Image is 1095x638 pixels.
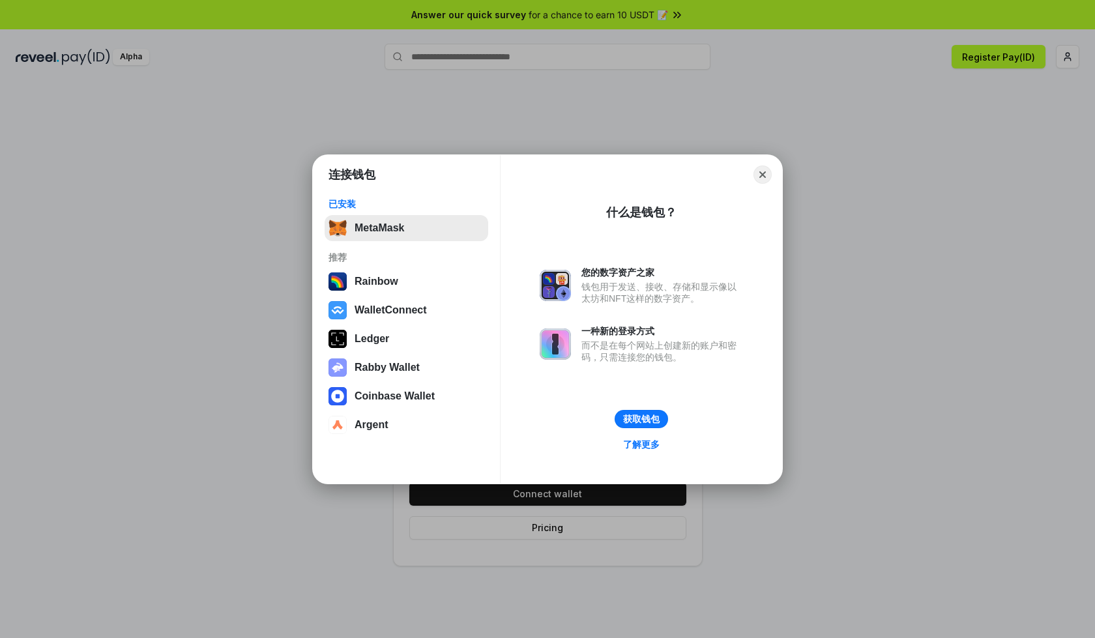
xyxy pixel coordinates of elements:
[325,383,488,409] button: Coinbase Wallet
[623,439,660,450] div: 了解更多
[355,419,388,431] div: Argent
[355,390,435,402] div: Coinbase Wallet
[581,281,743,304] div: 钱包用于发送、接收、存储和显示像以太坊和NFT这样的数字资产。
[325,268,488,295] button: Rainbow
[328,219,347,237] img: svg+xml,%3Csvg%20fill%3D%22none%22%20height%3D%2233%22%20viewBox%3D%220%200%2035%2033%22%20width%...
[325,326,488,352] button: Ledger
[355,333,389,345] div: Ledger
[328,301,347,319] img: svg+xml,%3Csvg%20width%3D%2228%22%20height%3D%2228%22%20viewBox%3D%220%200%2028%2028%22%20fill%3D...
[355,362,420,373] div: Rabby Wallet
[328,272,347,291] img: svg+xml,%3Csvg%20width%3D%22120%22%20height%3D%22120%22%20viewBox%3D%220%200%20120%20120%22%20fil...
[623,413,660,425] div: 获取钱包
[325,297,488,323] button: WalletConnect
[325,355,488,381] button: Rabby Wallet
[581,325,743,337] div: 一种新的登录方式
[328,167,375,182] h1: 连接钱包
[328,198,484,210] div: 已安装
[325,412,488,438] button: Argent
[355,222,404,234] div: MetaMask
[328,330,347,348] img: svg+xml,%3Csvg%20xmlns%3D%22http%3A%2F%2Fwww.w3.org%2F2000%2Fsvg%22%20width%3D%2228%22%20height%3...
[615,410,668,428] button: 获取钱包
[328,387,347,405] img: svg+xml,%3Csvg%20width%3D%2228%22%20height%3D%2228%22%20viewBox%3D%220%200%2028%2028%22%20fill%3D...
[325,215,488,241] button: MetaMask
[753,166,772,184] button: Close
[606,205,677,220] div: 什么是钱包？
[328,358,347,377] img: svg+xml,%3Csvg%20xmlns%3D%22http%3A%2F%2Fwww.w3.org%2F2000%2Fsvg%22%20fill%3D%22none%22%20viewBox...
[328,416,347,434] img: svg+xml,%3Csvg%20width%3D%2228%22%20height%3D%2228%22%20viewBox%3D%220%200%2028%2028%22%20fill%3D...
[355,304,427,316] div: WalletConnect
[328,252,484,263] div: 推荐
[540,328,571,360] img: svg+xml,%3Csvg%20xmlns%3D%22http%3A%2F%2Fwww.w3.org%2F2000%2Fsvg%22%20fill%3D%22none%22%20viewBox...
[581,267,743,278] div: 您的数字资产之家
[615,436,667,453] a: 了解更多
[540,270,571,301] img: svg+xml,%3Csvg%20xmlns%3D%22http%3A%2F%2Fwww.w3.org%2F2000%2Fsvg%22%20fill%3D%22none%22%20viewBox...
[581,340,743,363] div: 而不是在每个网站上创建新的账户和密码，只需连接您的钱包。
[355,276,398,287] div: Rainbow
